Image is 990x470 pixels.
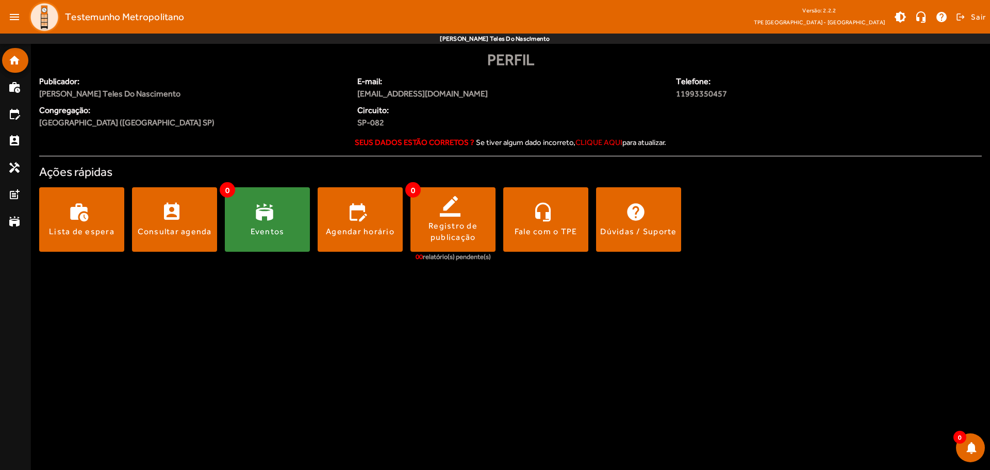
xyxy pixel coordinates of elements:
[220,182,235,198] span: 0
[676,75,902,88] span: Telefone:
[410,187,496,252] button: Registro de publicação
[29,2,60,33] img: Logo TPE
[8,215,21,228] mat-icon: stadium
[326,226,394,237] div: Agendar horário
[8,188,21,201] mat-icon: post_add
[503,187,588,252] button: Fale com o TPE
[754,4,885,17] div: Versão: 2.2.2
[39,117,214,129] span: [GEOGRAPHIC_DATA] ([GEOGRAPHIC_DATA] SP)
[8,135,21,147] mat-icon: perm_contact_calendar
[357,75,663,88] span: E-mail:
[39,48,982,71] div: Perfil
[138,226,212,237] div: Consultar agenda
[8,81,21,93] mat-icon: work_history
[8,161,21,174] mat-icon: handyman
[971,9,986,25] span: Sair
[25,2,184,33] a: Testemunho Metropolitano
[515,226,577,237] div: Fale com o TPE
[39,187,124,252] button: Lista de espera
[575,138,622,147] span: clique aqui
[39,75,345,88] span: Publicador:
[600,226,676,237] div: Dúvidas / Suporte
[676,88,902,100] span: 11993350457
[410,220,496,244] div: Registro de publicação
[8,108,21,120] mat-icon: edit_calendar
[4,7,25,27] mat-icon: menu
[318,187,403,252] button: Agendar horário
[476,138,666,147] span: Se tiver algum dado incorreto, para atualizar.
[39,104,345,117] span: Congregação:
[251,226,285,237] div: Eventos
[416,253,423,261] span: 00
[954,9,986,25] button: Sair
[754,17,885,27] span: TPE [GEOGRAPHIC_DATA] - [GEOGRAPHIC_DATA]
[405,182,421,198] span: 0
[416,252,491,262] div: relatório(s) pendente(s)
[39,165,982,180] h4: Ações rápidas
[132,187,217,252] button: Consultar agenda
[8,54,21,67] mat-icon: home
[357,117,504,129] span: SP-082
[357,104,504,117] span: Circuito:
[49,226,114,237] div: Lista de espera
[596,187,681,252] button: Dúvidas / Suporte
[225,187,310,252] button: Eventos
[355,138,474,147] strong: Seus dados estão corretos ?
[39,88,345,100] span: [PERSON_NAME] Teles Do Nascimento
[357,88,663,100] span: [EMAIL_ADDRESS][DOMAIN_NAME]
[65,9,184,25] span: Testemunho Metropolitano
[953,431,966,444] span: 0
